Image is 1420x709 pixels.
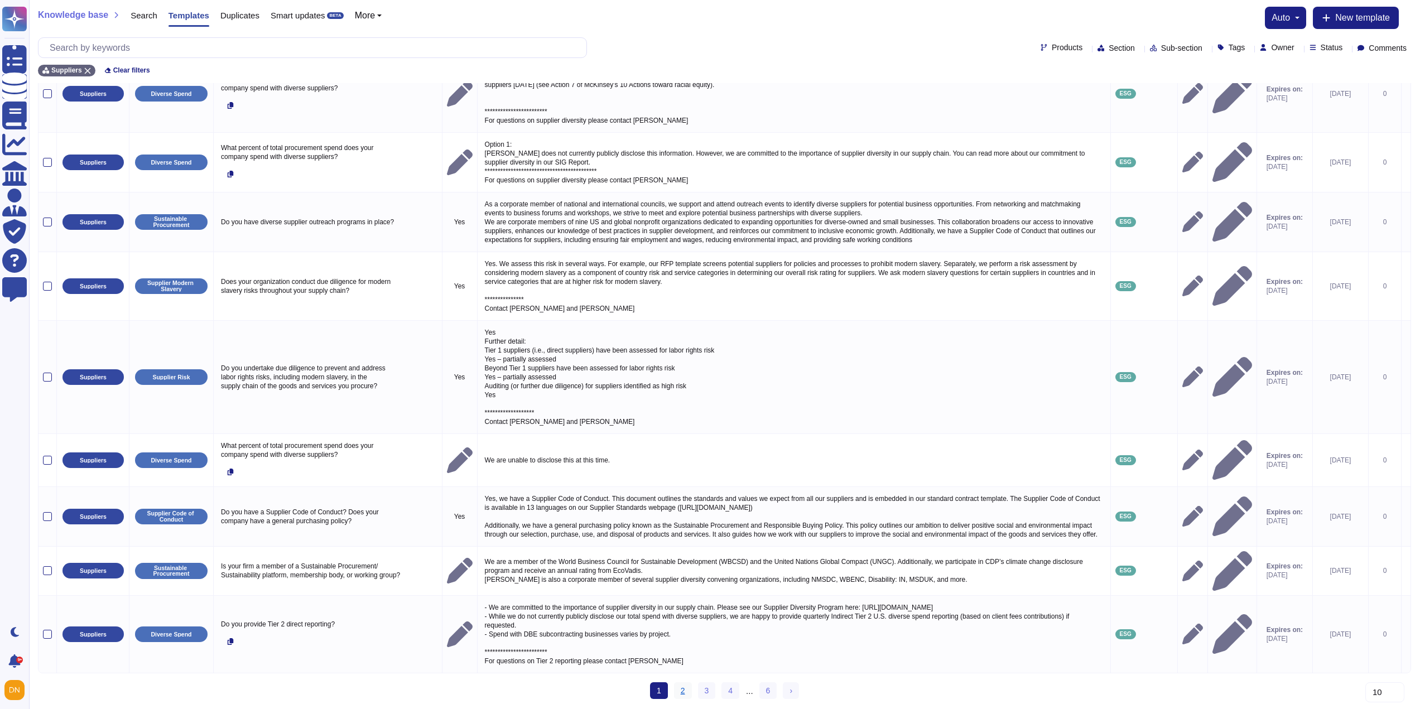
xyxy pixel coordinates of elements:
span: Expires on: [1267,451,1303,460]
p: Suppliers [80,91,107,97]
div: 9+ [16,657,23,663]
span: › [790,686,792,695]
span: Owner [1271,44,1294,51]
span: Templates [169,11,209,20]
button: More [355,11,382,20]
p: Yes [447,282,473,291]
span: Section [1109,44,1135,52]
p: Diverse Spend [151,91,192,97]
span: ESG [1120,283,1132,289]
p: What percent of total procurement spend does your company spend with diverse suppliers? [218,438,437,462]
div: [DATE] [1317,89,1364,98]
p: Yes [447,512,473,521]
span: Duplicates [220,11,259,20]
a: 6 [759,682,777,699]
div: 0 [1373,456,1397,465]
span: Expires on: [1267,625,1303,634]
span: Knowledge base [38,11,108,20]
p: What percent of total procurement spend does your company spend with diverse suppliers? [218,72,437,95]
div: [DATE] [1317,282,1364,291]
span: Expires on: [1267,277,1303,286]
p: Suppliers [80,219,107,225]
span: Tags [1229,44,1245,51]
button: auto [1272,13,1299,22]
p: Suppliers [80,631,107,638]
p: Do you have a Supplier Code of Conduct? Does your company have a general purchasing policy? [218,505,437,528]
p: [MEDICAL_DATA]: Although our Supplier Diversity Program does not currently disclose McKinsey’s pe... [482,60,1106,128]
p: Yes. We assess this risk in several ways. For example, our RFP template screens potential supplie... [482,257,1106,316]
p: We are unable to disclose this at this time. [482,453,1106,467]
div: BETA [327,12,343,19]
p: Option 1: [PERSON_NAME] does not currently publicly disclose this information. However, we are co... [482,137,1106,187]
span: Expires on: [1267,213,1303,222]
div: [DATE] [1317,218,1364,226]
p: Yes [447,218,473,226]
p: Suppliers [80,568,107,574]
span: ESG [1120,568,1132,573]
span: [DATE] [1267,286,1303,295]
span: Expires on: [1267,85,1303,94]
div: [DATE] [1317,456,1364,465]
a: 2 [674,682,692,699]
p: Yes Further detail: Tier 1 suppliers (i.e., direct suppliers) have been assessed for labor rights... [482,325,1106,429]
span: Expires on: [1267,508,1303,517]
div: 0 [1373,566,1397,575]
div: 0 [1373,89,1397,98]
span: Sub-section [1161,44,1202,52]
div: 0 [1373,512,1397,521]
p: Supplier Risk [152,374,190,380]
p: Suppliers [80,457,107,464]
div: [DATE] [1317,512,1364,521]
span: ESG [1120,91,1132,97]
span: [DATE] [1267,162,1303,171]
div: 0 [1373,218,1397,226]
span: Search [131,11,157,20]
p: Suppliers [80,160,107,166]
p: Yes [447,373,473,382]
div: 0 [1373,282,1397,291]
span: Expires on: [1267,562,1303,571]
p: Diverse Spend [151,160,192,166]
span: [DATE] [1267,377,1303,386]
p: Suppliers [80,283,107,290]
p: Suppliers [80,374,107,380]
a: 3 [698,682,716,699]
div: 0 [1373,630,1397,639]
span: Status [1321,44,1343,51]
p: Is your firm a member of a Sustainable Procurement/ Sustainability platform, membership body, or ... [218,559,437,582]
span: [DATE] [1267,222,1303,231]
p: Sustainable Procurement [139,565,204,577]
p: Do you provide Tier 2 direct reporting? [218,617,437,631]
span: Clear filters [113,67,150,74]
p: Does your organization conduct due diligence for modern slavery risks throughout your supply chain? [218,274,437,298]
button: user [2,678,32,702]
a: 4 [721,682,739,699]
input: Search by keywords [44,38,586,57]
div: [DATE] [1317,630,1364,639]
span: More [355,11,375,20]
div: ... [746,682,753,700]
span: Expires on: [1267,368,1303,377]
div: 0 [1373,158,1397,167]
p: Supplier Code of Conduct [139,510,204,522]
span: Expires on: [1267,153,1303,162]
span: [DATE] [1267,571,1303,580]
p: Do you undertake due diligence to prevent and address labor rights risks, including modern slaver... [218,361,437,393]
span: ESG [1120,374,1132,380]
p: Suppliers [80,514,107,520]
span: Suppliers [51,67,82,74]
span: New template [1335,13,1390,22]
div: 0 [1373,373,1397,382]
p: - We are committed to the importance of supplier diversity in our supply chain. Please see our Su... [482,600,1106,668]
div: [DATE] [1317,566,1364,575]
p: Diverse Spend [151,457,192,464]
span: ESG [1120,514,1132,519]
button: New template [1313,7,1399,29]
div: [DATE] [1317,373,1364,382]
span: [DATE] [1267,94,1303,103]
p: Diverse Spend [151,631,192,638]
span: [DATE] [1267,634,1303,643]
span: ESG [1120,160,1132,165]
span: [DATE] [1267,460,1303,469]
span: ESG [1120,457,1132,463]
